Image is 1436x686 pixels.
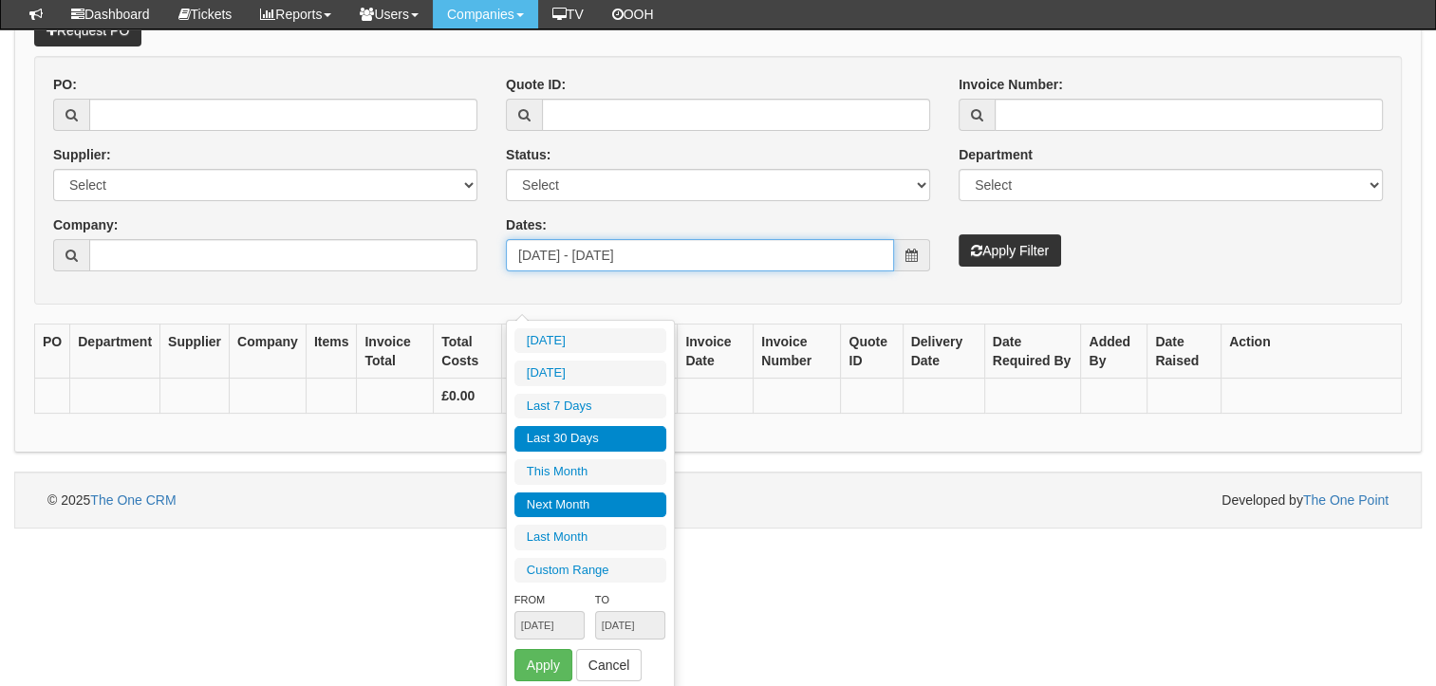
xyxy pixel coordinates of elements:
li: Last 30 Days [514,426,666,452]
li: Custom Range [514,558,666,584]
a: The One Point [1303,492,1389,508]
th: Delivery Date [903,324,984,379]
th: Department [70,324,160,379]
th: Invoice Total [357,324,434,379]
label: Dates: [506,215,547,234]
a: The One CRM [90,492,176,508]
label: To [595,590,665,609]
th: Date Required By [984,324,1081,379]
button: Apply Filter [959,234,1061,267]
span: © 2025 [47,492,177,508]
th: Supplier [160,324,230,379]
th: Items [306,324,357,379]
th: Invoice Number [754,324,841,379]
li: This Month [514,459,666,485]
label: PO: [53,75,77,94]
li: Next Month [514,492,666,518]
th: Date Raised [1147,324,1222,379]
label: Status: [506,145,550,164]
li: Last Month [514,525,666,550]
label: Department [959,145,1033,164]
th: Invoice Date [678,324,754,379]
label: Supplier: [53,145,111,164]
label: Company: [53,215,118,234]
label: From [514,590,585,609]
li: [DATE] [514,361,666,386]
a: Request PO [34,14,141,46]
th: PO [35,324,70,379]
span: Developed by [1222,491,1389,510]
button: Apply [514,649,572,681]
th: £0.00 [434,379,501,414]
th: £0.00 [501,379,550,414]
th: Total Costs [434,324,501,379]
li: Last 7 Days [514,394,666,419]
th: Company [230,324,307,379]
th: Action [1222,324,1402,379]
th: GP [501,324,550,379]
label: Quote ID: [506,75,566,94]
th: Added By [1081,324,1147,379]
button: Cancel [576,649,643,681]
li: [DATE] [514,328,666,354]
label: Invoice Number: [959,75,1063,94]
th: Quote ID [841,324,903,379]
